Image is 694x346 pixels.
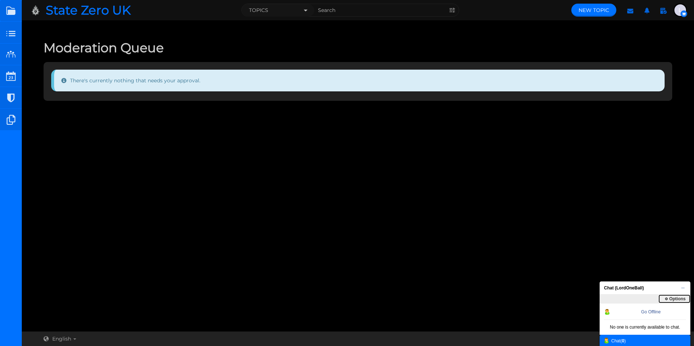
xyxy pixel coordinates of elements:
img: vpr4+AAAAAZJREFUAwBzfIMDG6RvGgAAAABJRU5ErkJggg== [674,4,686,16]
div: Chat [603,337,687,344]
span: ( ) [620,338,626,343]
a: State Zero UK [29,4,136,17]
div: There's currently nothing that needs your approval. [51,70,665,91]
strong: 0 [622,338,624,343]
span: Topics [249,7,268,14]
h2: Moderation Queue [44,39,164,57]
span: English [52,335,71,342]
a: Go Offline [641,309,661,314]
a: Options [658,294,690,303]
button: Topics [242,4,314,17]
div: You are Online. [604,308,686,315]
li: No one is currently available to chat. [600,320,690,335]
img: logo1-removebg-preview.png [29,4,46,17]
span: New Topic [579,7,609,13]
span: Chat (LordOneBall) [600,281,686,294]
input: Search [314,4,446,16]
span: State Zero UK [46,4,136,17]
a: New Topic [571,4,616,17]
